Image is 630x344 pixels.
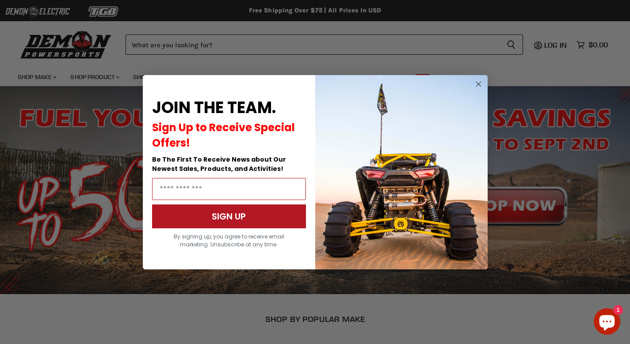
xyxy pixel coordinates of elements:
[152,96,276,119] span: JOIN THE TEAM.
[152,155,286,173] span: Be The First To Receive News about Our Newest Sales, Products, and Activities!
[152,204,306,228] button: SIGN UP
[591,308,623,337] inbox-online-store-chat: Shopify online store chat
[174,233,284,248] span: By signing up, you agree to receive email marketing. Unsubscribe at any time.
[152,120,295,150] span: Sign Up to Receive Special Offers!
[152,178,306,200] input: Email Address
[315,75,488,269] img: a9095488-b6e7-41ba-879d-588abfab540b.jpeg
[473,79,484,90] button: Close dialog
